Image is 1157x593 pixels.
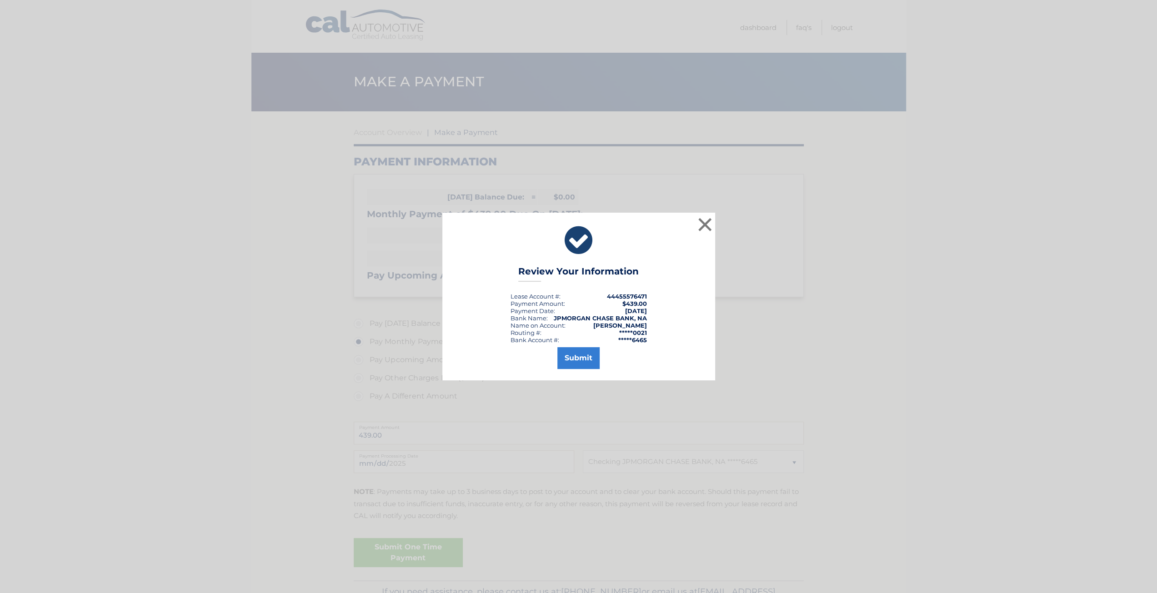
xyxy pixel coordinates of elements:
[554,314,647,322] strong: JPMORGAN CHASE BANK, NA
[511,329,541,336] div: Routing #:
[622,300,647,307] span: $439.00
[511,300,565,307] div: Payment Amount:
[511,336,559,344] div: Bank Account #:
[518,266,639,282] h3: Review Your Information
[607,293,647,300] strong: 44455576471
[593,322,647,329] strong: [PERSON_NAME]
[511,314,548,322] div: Bank Name:
[511,307,555,314] div: :
[625,307,647,314] span: [DATE]
[511,322,566,329] div: Name on Account:
[511,293,561,300] div: Lease Account #:
[511,307,554,314] span: Payment Date
[557,347,600,369] button: Submit
[696,215,714,234] button: ×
